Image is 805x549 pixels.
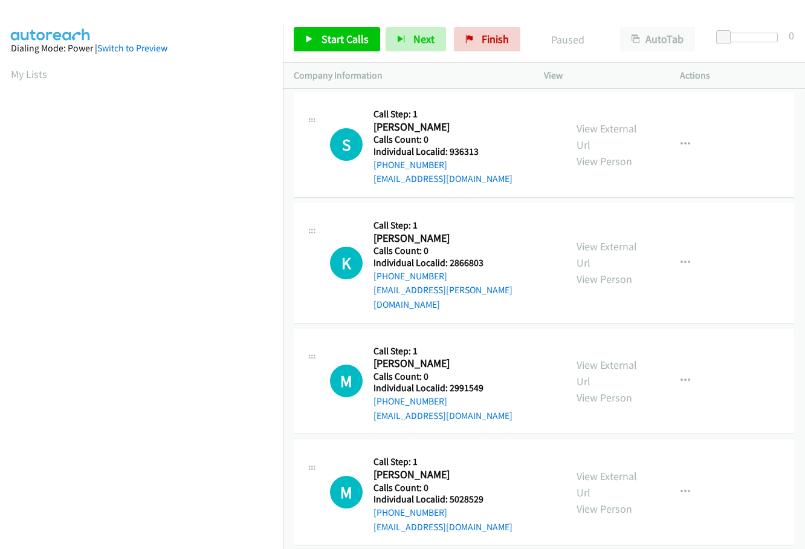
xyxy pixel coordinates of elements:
div: Dialing Mode: Power | [11,41,272,56]
a: Switch to Preview [97,42,167,54]
a: [EMAIL_ADDRESS][DOMAIN_NAME] [373,410,512,421]
p: Actions [680,68,794,83]
h5: Calls Count: 0 [373,371,512,383]
h1: M [330,476,363,508]
h1: K [330,247,363,279]
h5: Call Step: 1 [373,108,512,120]
h2: [PERSON_NAME] [373,468,508,482]
a: View Person [577,272,632,286]
div: The call is yet to be attempted [330,128,363,161]
h5: Individual Localid: 5028529 [373,493,512,505]
h1: M [330,365,363,397]
a: Finish [454,27,520,51]
a: [EMAIL_ADDRESS][DOMAIN_NAME] [373,521,512,533]
a: View External Url [577,358,637,388]
h5: Individual Localid: 2866803 [373,257,555,269]
p: Paused [537,31,598,48]
a: View Person [577,154,632,168]
iframe: Resource Center [770,226,805,322]
a: View Person [577,391,632,404]
span: Next [413,32,435,46]
h2: [PERSON_NAME] [373,357,508,371]
span: Start Calls [322,32,369,46]
h2: [PERSON_NAME] [373,120,508,134]
a: View Person [577,502,632,516]
a: View External Url [577,469,637,499]
a: [PHONE_NUMBER] [373,270,447,282]
div: The call is yet to be attempted [330,247,363,279]
h5: Individual Localid: 2991549 [373,382,512,394]
h5: Call Step: 1 [373,345,512,357]
h5: Calls Count: 0 [373,245,555,257]
h2: [PERSON_NAME] [373,232,508,245]
p: Company Information [294,68,522,83]
div: The call is yet to be attempted [330,476,363,508]
a: View External Url [577,122,637,152]
h5: Calls Count: 0 [373,134,512,146]
a: [EMAIL_ADDRESS][DOMAIN_NAME] [373,173,512,184]
a: [PHONE_NUMBER] [373,507,447,518]
h5: Calls Count: 0 [373,482,512,494]
button: AutoTab [620,27,695,51]
h1: S [330,128,363,161]
a: [PHONE_NUMBER] [373,159,447,171]
p: View [544,68,658,83]
h5: Call Step: 1 [373,219,555,232]
a: My Lists [11,67,47,81]
div: The call is yet to be attempted [330,365,363,397]
button: Next [386,27,446,51]
a: View External Url [577,239,637,270]
a: [EMAIL_ADDRESS][PERSON_NAME][DOMAIN_NAME] [373,284,512,310]
h5: Individual Localid: 936313 [373,146,512,158]
span: Finish [482,32,509,46]
div: 0 [789,27,794,44]
div: Delay between calls (in seconds) [722,33,778,42]
h5: Call Step: 1 [373,456,512,468]
a: Start Calls [294,27,380,51]
a: [PHONE_NUMBER] [373,395,447,407]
